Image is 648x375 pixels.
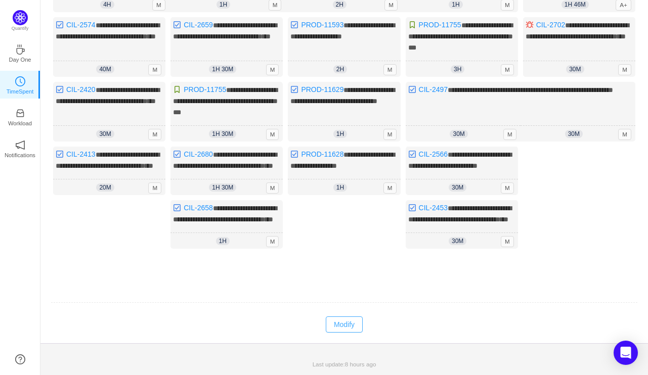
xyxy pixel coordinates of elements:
span: M [266,236,279,247]
span: M [383,182,397,194]
img: 10318 [173,204,181,212]
span: 2h [333,1,347,9]
span: 3h [451,65,464,73]
span: M [618,64,631,75]
span: 1h 30m [209,65,236,73]
span: 2h [333,65,347,73]
span: M [266,182,279,194]
span: M [383,64,397,75]
img: 10303 [526,21,534,29]
a: icon: clock-circleTimeSpent [15,79,25,89]
i: icon: clock-circle [15,76,25,86]
span: 30m [450,130,467,138]
span: 1h [333,183,347,192]
img: 10318 [173,150,181,158]
a: icon: inboxWorkload [15,111,25,121]
a: icon: notificationNotifications [15,143,25,153]
img: 10318 [173,21,181,29]
p: Day One [9,55,31,64]
a: PROD-11755 [184,85,226,93]
span: 1h [449,1,462,9]
span: M [503,129,516,140]
span: M [266,129,279,140]
a: CIL-2453 [419,204,448,212]
img: 10318 [290,150,298,158]
img: 10318 [290,21,298,29]
a: icon: coffeeDay One [15,48,25,58]
img: 10318 [56,85,64,93]
span: 4h [100,1,114,9]
span: M [501,64,514,75]
img: 10318 [56,150,64,158]
i: icon: coffee [15,44,25,55]
a: CIL-2566 [419,150,448,158]
span: M [148,182,161,194]
span: M [266,64,279,75]
button: Modify [326,316,363,333]
span: M [383,129,397,140]
span: M [501,236,514,247]
img: 10318 [56,21,64,29]
a: icon: question-circle [15,354,25,364]
a: CIL-2574 [66,21,96,29]
p: Quantify [12,25,29,32]
span: 8 hours ago [345,361,376,367]
span: 1h [333,130,347,138]
a: PROD-11593 [301,21,343,29]
img: Quantify [13,10,28,25]
a: PROD-11628 [301,150,343,158]
span: 1h 46m [561,1,589,9]
div: Open Intercom Messenger [614,341,638,365]
img: 10318 [408,204,416,212]
img: 10315 [408,21,416,29]
span: 40m [96,65,114,73]
img: 10315 [173,85,181,93]
span: 30m [566,65,584,73]
a: CIL-2413 [66,150,96,158]
a: CIL-2659 [184,21,213,29]
span: 1h 30m [209,183,236,192]
span: 30m [449,237,466,245]
a: PROD-11629 [301,85,343,93]
a: CIL-2702 [536,21,566,29]
img: 10318 [408,150,416,158]
a: CIL-2658 [184,204,213,212]
span: Last update: [313,361,376,367]
span: M [148,129,161,140]
a: CIL-2680 [184,150,213,158]
p: Workload [8,119,32,128]
i: icon: notification [15,140,25,150]
img: 10318 [408,85,416,93]
span: 1h [217,1,230,9]
span: 30m [96,130,114,138]
span: 20m [96,183,114,192]
p: Notifications [5,151,35,160]
span: 1h 30m [209,130,236,138]
span: M [501,182,514,194]
a: CIL-2497 [419,85,448,93]
span: M [148,64,161,75]
span: 30m [449,183,466,192]
i: icon: inbox [15,108,25,118]
span: 30m [565,130,583,138]
img: 10318 [290,85,298,93]
a: PROD-11755 [419,21,461,29]
a: CIL-2420 [66,85,96,93]
span: 1h [216,237,230,245]
p: TimeSpent [7,87,34,96]
span: M [618,129,631,140]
